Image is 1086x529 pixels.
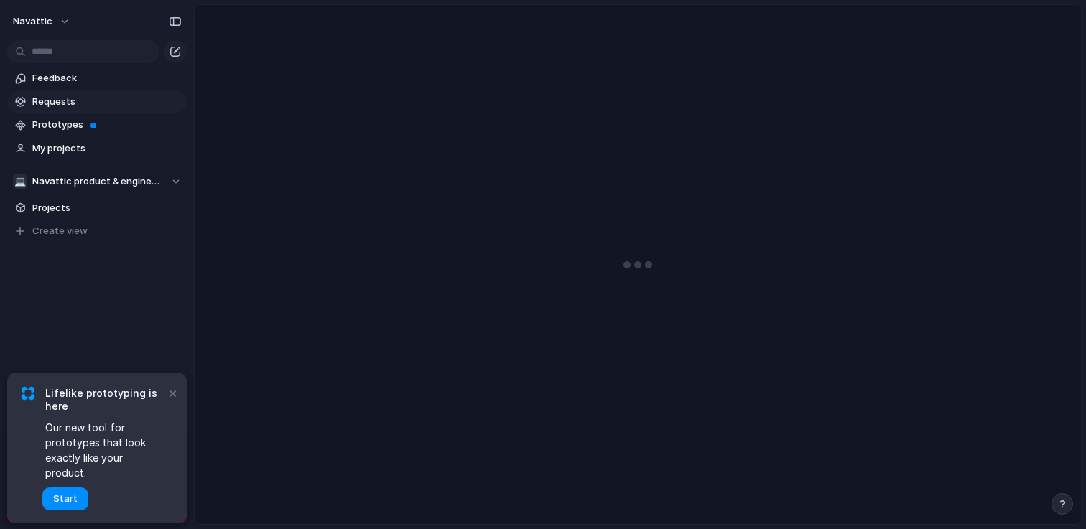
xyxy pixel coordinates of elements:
[13,14,52,29] span: navattic
[7,197,187,219] a: Projects
[32,95,182,109] span: Requests
[7,91,187,113] a: Requests
[164,384,181,401] button: Dismiss
[7,114,187,136] a: Prototypes
[32,224,88,238] span: Create view
[7,220,187,242] button: Create view
[6,10,78,33] button: navattic
[32,71,182,85] span: Feedback
[42,487,88,510] button: Start
[7,171,187,192] button: 💻Navattic product & engineering
[7,67,187,89] a: Feedback
[32,201,182,215] span: Projects
[32,118,182,132] span: Prototypes
[45,387,165,413] span: Lifelike prototyping is here
[32,174,164,189] span: Navattic product & engineering
[13,174,27,189] div: 💻
[32,141,182,156] span: My projects
[7,138,187,159] a: My projects
[53,492,78,506] span: Start
[45,420,165,480] span: Our new tool for prototypes that look exactly like your product.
